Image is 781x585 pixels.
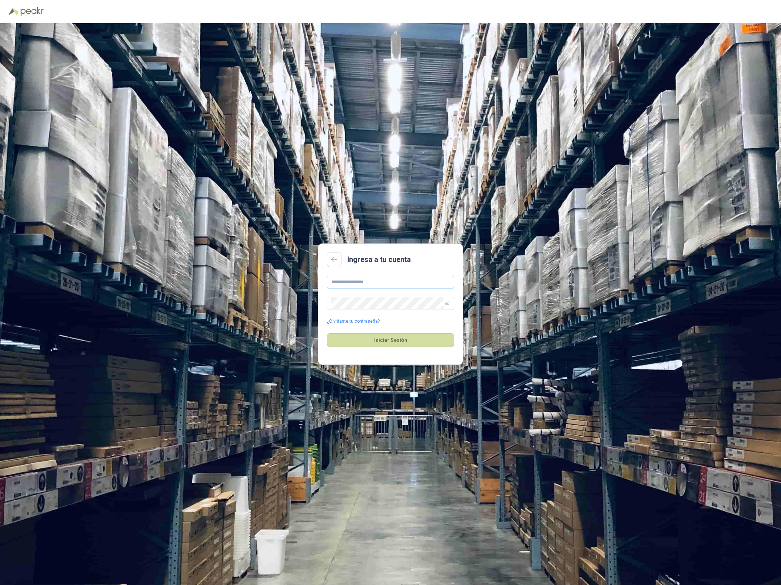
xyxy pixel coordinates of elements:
a: ¿Olvidaste tu contraseña? [327,318,380,325]
span: eye-invisible [445,301,449,306]
img: Logo [9,8,19,15]
h2: Ingresa a tu cuenta [347,254,411,265]
img: Peakr [20,7,44,16]
button: Iniciar Sesión [327,333,454,347]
